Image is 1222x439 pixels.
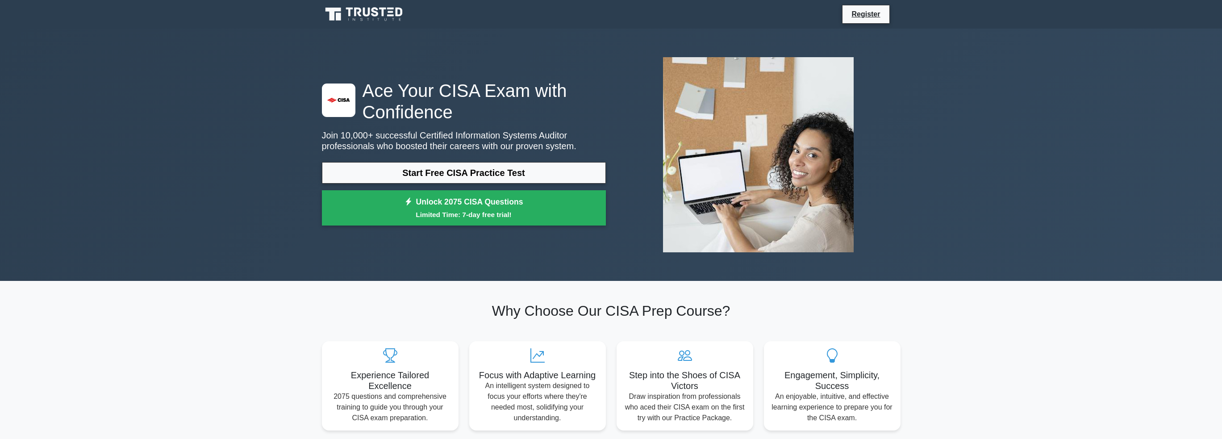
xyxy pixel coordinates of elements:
[333,209,595,220] small: Limited Time: 7-day free trial!
[476,380,599,423] p: An intelligent system designed to focus your efforts where they're needed most, solidifying your ...
[846,8,885,20] a: Register
[322,130,606,151] p: Join 10,000+ successful Certified Information Systems Auditor professionals who boosted their car...
[771,370,893,391] h5: Engagement, Simplicity, Success
[624,370,746,391] h5: Step into the Shoes of CISA Victors
[322,302,901,319] h2: Why Choose Our CISA Prep Course?
[322,162,606,184] a: Start Free CISA Practice Test
[771,391,893,423] p: An enjoyable, intuitive, and effective learning experience to prepare you for the CISA exam.
[624,391,746,423] p: Draw inspiration from professionals who aced their CISA exam on the first try with our Practice P...
[322,190,606,226] a: Unlock 2075 CISA QuestionsLimited Time: 7-day free trial!
[476,370,599,380] h5: Focus with Adaptive Learning
[329,370,451,391] h5: Experience Tailored Excellence
[322,80,606,123] h1: Ace Your CISA Exam with Confidence
[329,391,451,423] p: 2075 questions and comprehensive training to guide you through your CISA exam preparation.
